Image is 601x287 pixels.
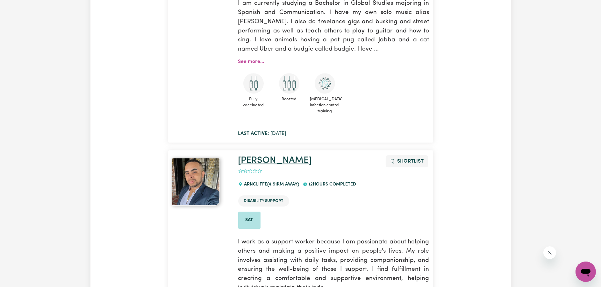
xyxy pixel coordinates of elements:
li: Disability Support [238,195,289,206]
img: Care and support worker has received 2 doses of COVID-19 vaccine [243,73,264,94]
li: Available on Sat [238,212,261,229]
div: ARNCLIFFE [238,176,303,193]
div: add rating by typing an integer from 0 to 5 or pressing arrow keys [238,167,262,175]
span: ( 4.51 km away) [267,182,299,187]
div: 12 hours completed [303,176,360,193]
button: Add to shortlist [386,155,428,167]
img: Care and support worker has received booster dose of COVID-19 vaccination [279,73,299,94]
img: View Edwin's profile [172,158,220,206]
span: [MEDICAL_DATA] infection control training [310,94,340,117]
span: Fully vaccinated [238,94,269,111]
a: Edwin [172,158,231,206]
a: See more... [238,59,264,64]
a: [PERSON_NAME] [238,156,312,165]
iframe: Button to launch messaging window [576,262,596,282]
b: Last active: [238,131,269,136]
img: CS Academy: COVID-19 Infection Control Training course completed [315,73,335,94]
iframe: Close message [543,246,556,259]
span: Boosted [274,94,304,105]
span: [DATE] [238,131,286,136]
span: Need any help? [4,4,39,10]
span: Shortlist [397,159,424,164]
